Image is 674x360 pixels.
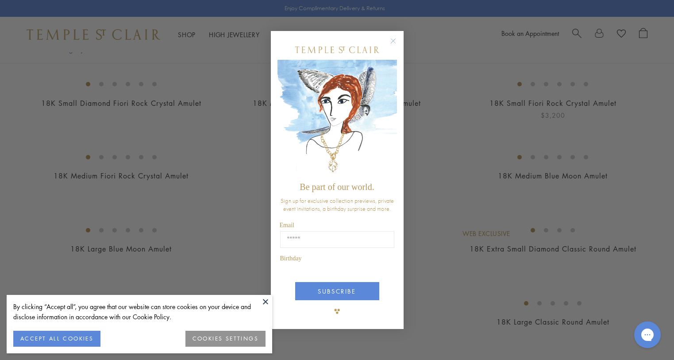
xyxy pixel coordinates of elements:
[281,197,394,213] span: Sign up for exclusive collection previews, private event invitations, a birthday surprise and more.
[630,318,665,351] iframe: Gorgias live chat messenger
[328,302,346,320] img: TSC
[277,60,397,178] img: c4a9eb12-d91a-4d4a-8ee0-386386f4f338.jpeg
[280,231,394,248] input: Email
[185,331,266,347] button: COOKIES SETTINGS
[280,255,302,262] span: Birthday
[392,40,403,51] button: Close dialog
[300,182,374,192] span: Be part of our world.
[295,46,379,53] img: Temple St. Clair
[280,222,294,228] span: Email
[295,282,379,300] button: SUBSCRIBE
[13,331,100,347] button: ACCEPT ALL COOKIES
[13,302,266,322] div: By clicking “Accept all”, you agree that our website can store cookies on your device and disclos...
